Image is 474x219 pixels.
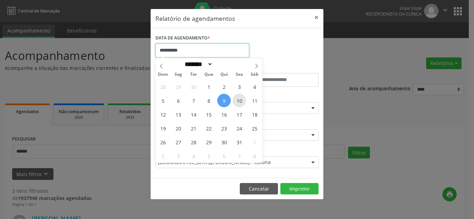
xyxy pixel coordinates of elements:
span: Novembro 8, 2025 [248,149,261,163]
span: Novembro 1, 2025 [248,135,261,149]
span: Novembro 2, 2025 [156,149,170,163]
span: Outubro 9, 2025 [217,94,231,107]
span: Outubro 14, 2025 [187,108,200,121]
span: Outubro 20, 2025 [171,121,185,135]
span: Outubro 24, 2025 [232,121,246,135]
span: Sex [232,72,247,77]
span: Outubro 6, 2025 [171,94,185,107]
span: Outubro 13, 2025 [171,108,185,121]
span: Setembro 29, 2025 [171,80,185,93]
span: Outubro 26, 2025 [156,135,170,149]
span: Outubro 29, 2025 [202,135,215,149]
span: Ter [186,72,201,77]
span: Setembro 30, 2025 [187,80,200,93]
span: Novembro 6, 2025 [217,149,231,163]
span: Outubro 10, 2025 [232,94,246,107]
span: Outubro 17, 2025 [232,108,246,121]
span: Sáb [247,72,262,77]
span: Outubro 1, 2025 [202,80,215,93]
button: Cancelar [240,183,278,195]
span: Outubro 2, 2025 [217,80,231,93]
span: Outubro 18, 2025 [248,108,261,121]
input: Year [213,61,236,68]
span: Outubro 28, 2025 [187,135,200,149]
span: Dom [155,72,171,77]
span: Outubro 21, 2025 [187,121,200,135]
span: Outubro 23, 2025 [217,121,231,135]
span: Outubro 12, 2025 [156,108,170,121]
span: Outubro 19, 2025 [156,121,170,135]
label: ATÉ [239,62,319,73]
span: Outubro 25, 2025 [248,121,261,135]
span: Seg [171,72,186,77]
span: Qua [201,72,217,77]
span: Setembro 28, 2025 [156,80,170,93]
button: Imprimir [280,183,319,195]
span: Outubro 5, 2025 [156,94,170,107]
label: DATA DE AGENDAMENTO [155,33,210,44]
span: Outubro 4, 2025 [248,80,261,93]
button: Close [310,9,323,26]
span: Outubro 7, 2025 [187,94,200,107]
span: Outubro 22, 2025 [202,121,215,135]
span: Novembro 4, 2025 [187,149,200,163]
span: Novembro 5, 2025 [202,149,215,163]
h5: Relatório de agendamentos [155,14,235,23]
span: Outubro 8, 2025 [202,94,215,107]
span: Outubro 11, 2025 [248,94,261,107]
span: Outubro 31, 2025 [232,135,246,149]
span: Qui [217,72,232,77]
span: Outubro 15, 2025 [202,108,215,121]
span: Novembro 3, 2025 [171,149,185,163]
span: Outubro 30, 2025 [217,135,231,149]
span: Outubro 27, 2025 [171,135,185,149]
span: Novembro 7, 2025 [232,149,246,163]
select: Month [182,61,213,68]
span: Outubro 16, 2025 [217,108,231,121]
span: Outubro 3, 2025 [232,80,246,93]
